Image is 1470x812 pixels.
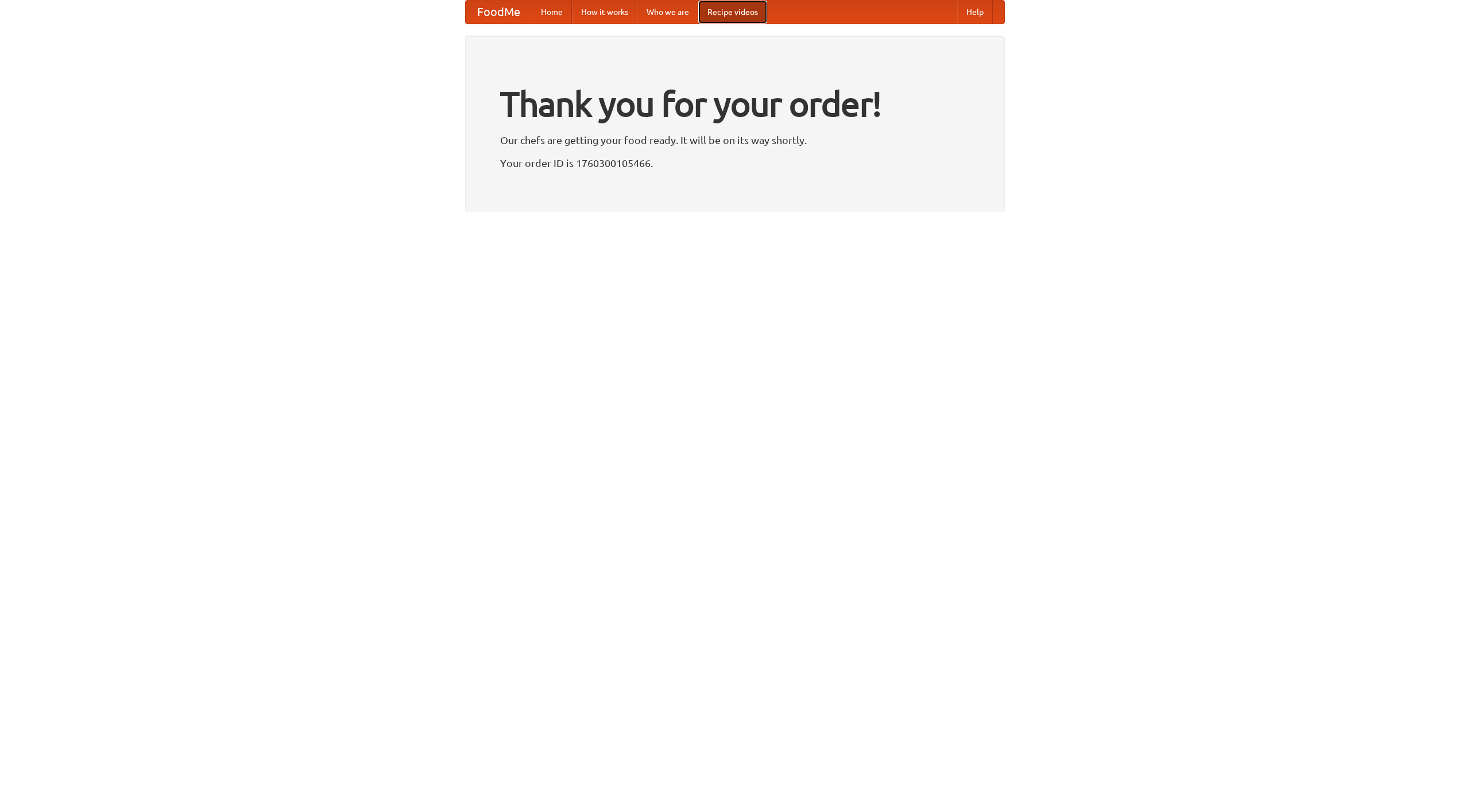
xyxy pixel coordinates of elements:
a: FoodMe [466,1,532,24]
h1: Thank you for your order! [500,76,970,131]
a: Home [532,1,572,24]
p: Our chefs are getting your food ready. It will be on its way shortly. [500,131,970,149]
p: Your order ID is 1760300105466. [500,154,970,172]
a: Recipe videos [698,1,767,24]
a: How it works [572,1,637,24]
a: Who we are [637,1,698,24]
a: Help [957,1,993,24]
